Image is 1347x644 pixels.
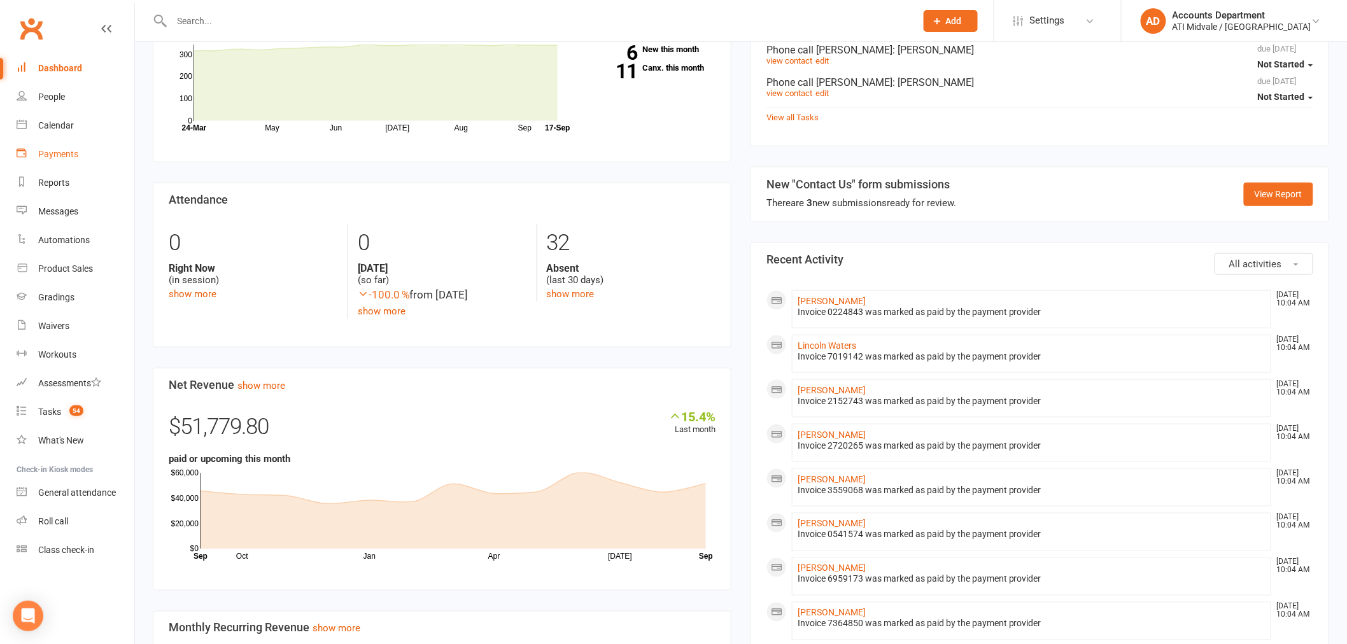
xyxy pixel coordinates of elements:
span: Not Started [1258,92,1305,102]
a: [PERSON_NAME] [798,474,866,484]
a: edit [815,56,829,66]
div: Reports [38,178,69,188]
strong: 3 [807,197,812,209]
time: [DATE] 10:04 AM [1271,291,1313,307]
div: 0 [169,224,338,262]
a: [PERSON_NAME] [798,563,866,573]
a: Class kiosk mode [17,536,134,564]
span: 54 [69,405,83,416]
a: Roll call [17,507,134,536]
div: $51,779.80 [169,409,716,451]
a: Lincoln Waters [798,340,856,351]
h3: Net Revenue [169,379,716,391]
h3: New "Contact Us" form submissions [766,178,956,191]
a: show more [313,623,360,634]
strong: [DATE] [358,262,526,274]
div: from [DATE] [358,286,526,304]
strong: 6 [593,43,638,62]
div: Phone call [PERSON_NAME] [766,76,1313,88]
time: [DATE] 10:04 AM [1271,424,1313,441]
a: What's New [17,426,134,455]
a: Automations [17,226,134,255]
div: (so far) [358,262,526,286]
div: Open Intercom Messenger [13,601,43,631]
a: [PERSON_NAME] [798,430,866,440]
a: Calendar [17,111,134,140]
div: Invoice 7364850 was marked as paid by the payment provider [798,619,1266,629]
time: [DATE] 10:04 AM [1271,335,1313,352]
div: Automations [38,235,90,245]
div: What's New [38,435,84,445]
a: View all Tasks [766,113,819,122]
div: ATI Midvale / [GEOGRAPHIC_DATA] [1173,21,1311,32]
time: [DATE] 10:04 AM [1271,558,1313,575]
a: show more [237,380,285,391]
div: Phone call [PERSON_NAME] [766,44,1313,56]
time: [DATE] 10:04 AM [1271,603,1313,619]
a: [PERSON_NAME] [798,385,866,395]
div: AD [1141,8,1166,34]
a: edit [815,88,829,98]
div: Invoice 0541574 was marked as paid by the payment provider [798,529,1266,540]
time: [DATE] 10:04 AM [1271,380,1313,396]
div: General attendance [38,487,116,498]
div: Workouts [38,349,76,360]
div: (last 30 days) [547,262,716,286]
div: Calendar [38,120,74,130]
a: Product Sales [17,255,134,283]
a: 6New this month [593,45,716,53]
div: There are new submissions ready for review. [766,195,956,211]
div: Assessments [38,378,101,388]
div: Class check-in [38,545,94,555]
h3: Recent Activity [766,253,1313,266]
div: Product Sales [38,263,93,274]
strong: Absent [547,262,716,274]
a: People [17,83,134,111]
a: show more [169,288,216,300]
button: Not Started [1258,86,1313,109]
strong: paid or upcoming this month [169,453,290,465]
div: Invoice 3559068 was marked as paid by the payment provider [798,485,1266,496]
div: Waivers [38,321,69,331]
div: 15.4% [668,409,716,423]
div: 0 [358,224,526,262]
div: Payments [38,149,78,159]
a: Gradings [17,283,134,312]
span: Settings [1030,6,1065,35]
time: [DATE] 10:04 AM [1271,469,1313,486]
a: Waivers [17,312,134,340]
span: : [PERSON_NAME] [892,44,974,56]
div: Last month [668,409,716,437]
a: view contact [766,88,812,98]
a: Workouts [17,340,134,369]
div: Dashboard [38,63,82,73]
button: Not Started [1258,53,1313,76]
div: Invoice 0224843 was marked as paid by the payment provider [798,307,1266,318]
button: Add [924,10,978,32]
div: Invoice 6959173 was marked as paid by the payment provider [798,574,1266,585]
div: Invoice 2720265 was marked as paid by the payment provider [798,440,1266,451]
a: Assessments [17,369,134,398]
a: [PERSON_NAME] [798,519,866,529]
a: Reports [17,169,134,197]
div: (in session) [169,262,338,286]
div: Invoice 2152743 was marked as paid by the payment provider [798,396,1266,407]
a: show more [358,305,406,317]
div: Tasks [38,407,61,417]
span: Add [946,16,962,26]
a: Payments [17,140,134,169]
strong: Right Now [169,262,338,274]
div: People [38,92,65,102]
span: -100.0 % [358,288,409,301]
a: show more [547,288,595,300]
div: Roll call [38,516,68,526]
span: Not Started [1258,59,1305,69]
a: General attendance kiosk mode [17,479,134,507]
a: 11Canx. this month [593,64,716,72]
a: Dashboard [17,54,134,83]
div: Accounts Department [1173,10,1311,21]
a: view contact [766,56,812,66]
span: : [PERSON_NAME] [892,76,974,88]
div: Invoice 7019142 was marked as paid by the payment provider [798,351,1266,362]
span: All activities [1229,258,1282,270]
